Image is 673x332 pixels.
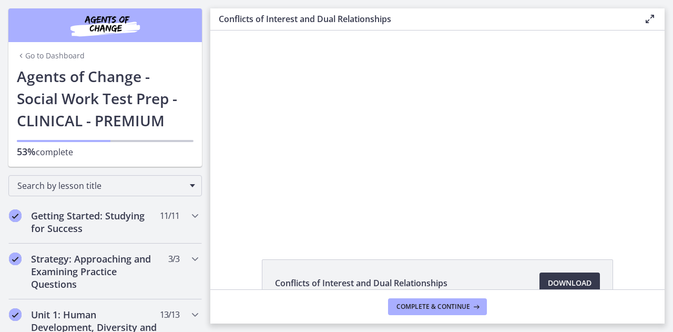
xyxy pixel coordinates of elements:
i: Completed [9,253,22,265]
span: Download [548,277,592,289]
span: 11 / 11 [160,209,179,222]
span: 3 / 3 [168,253,179,265]
div: Search by lesson title [8,175,202,196]
p: complete [17,145,193,158]
h3: Conflicts of Interest and Dual Relationships [219,13,627,25]
a: Download [539,273,600,294]
span: Conflicts of Interest and Dual Relationships [275,277,447,289]
span: 13 / 13 [160,308,179,321]
h1: Agents of Change - Social Work Test Prep - CLINICAL - PREMIUM [17,65,193,132]
h2: Strategy: Approaching and Examining Practice Questions [31,253,159,290]
span: Complete & continue [396,303,470,311]
span: Search by lesson title [17,180,185,192]
i: Completed [9,209,22,222]
a: Go to Dashboard [17,51,85,61]
span: 53% [17,145,36,158]
img: Agents of Change [42,13,168,38]
h2: Getting Started: Studying for Success [31,209,159,235]
iframe: Video Lesson [210,31,665,235]
button: Complete & continue [388,298,487,315]
i: Completed [9,308,22,321]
